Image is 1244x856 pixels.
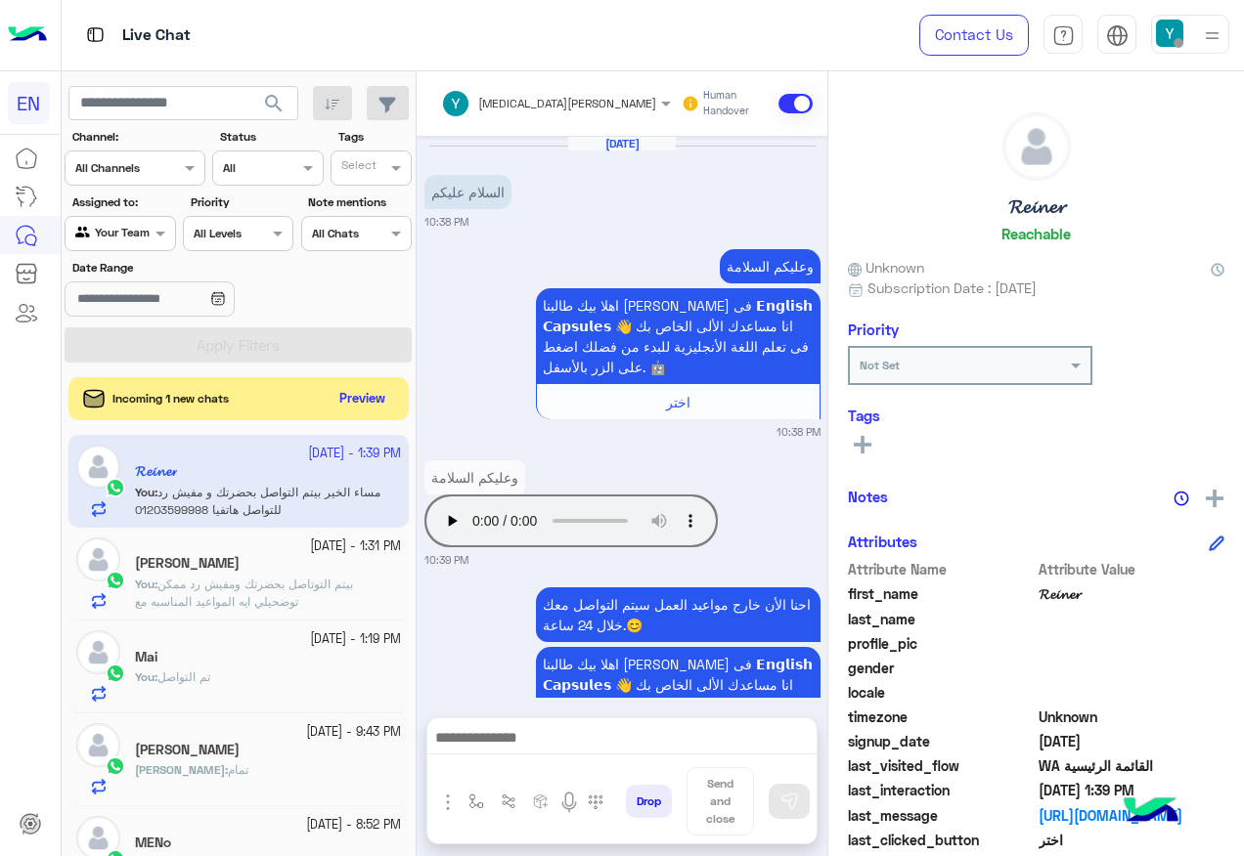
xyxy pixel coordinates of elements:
[135,669,157,684] b: :
[76,723,120,767] img: defaultAdmin.png
[122,22,191,49] p: Live Chat
[666,394,690,410] span: اختر
[848,257,924,278] span: Unknown
[461,786,493,818] button: select flow
[848,321,899,338] h6: Priority
[1206,490,1223,507] img: add
[106,663,125,683] img: WhatsApp
[157,669,210,684] span: تم التواصل
[720,249,821,283] p: 7/10/2025, 10:38 PM
[250,86,298,128] button: search
[848,609,1035,629] span: last_name
[1039,583,1225,604] span: 𝓡𝓮𝓲𝓷𝓮𝓻
[626,785,672,818] button: Drop
[848,583,1035,604] span: first_name
[112,390,229,407] span: Incoming 1 new chats
[308,193,409,211] label: Note mentions
[1008,195,1065,218] h5: 𝓡𝓮𝓲𝓷𝓮𝓻
[848,755,1035,776] span: last_visited_flow
[72,128,203,146] label: Channel:
[135,742,240,758] h5: abdulrhman fares
[220,128,321,146] label: Status
[1200,23,1224,48] img: profile
[848,805,1035,826] span: last_message
[424,494,718,547] audio: Your browser does not support the audio tag.
[332,385,394,413] button: Preview
[135,555,240,572] h5: Mariam Tareq
[310,630,401,649] small: [DATE] - 1:19 PM
[1003,113,1070,180] img: defaultAdmin.png
[228,762,248,777] span: تمام
[1156,20,1183,47] img: userImage
[72,259,291,277] label: Date Range
[106,571,125,590] img: WhatsApp
[860,358,900,372] b: Not Set
[848,633,1035,654] span: profile_pic
[1044,15,1083,56] a: tab
[919,15,1029,56] a: Contact Us
[83,22,108,47] img: tab
[848,780,1035,800] span: last_interaction
[777,424,821,440] small: 10:38 PM
[848,731,1035,751] span: signup_date
[135,649,157,665] h5: Mai
[1106,24,1129,47] img: tab
[338,156,377,179] div: Select
[1039,830,1225,850] span: اختر
[135,762,225,777] span: [PERSON_NAME]
[424,552,468,568] small: 10:39 PM
[536,587,821,642] p: 7/10/2025, 10:39 PM
[135,577,155,591] span: You
[848,559,1035,579] span: Attribute Name
[436,791,460,814] img: send attachment
[867,278,1037,298] span: Subscription Date : [DATE]
[8,15,47,56] img: Logo
[1039,805,1225,826] a: [URL][DOMAIN_NAME]
[306,723,401,742] small: [DATE] - 9:43 PM
[525,786,557,818] button: create order
[1039,780,1225,800] span: 2025-10-08T10:39:25.199Z
[536,288,821,384] p: 7/10/2025, 10:38 PM
[1052,24,1075,47] img: tab
[501,793,516,809] img: Trigger scenario
[848,830,1035,850] span: last_clicked_button
[536,647,821,743] p: 7/10/2025, 10:39 PM
[493,786,525,818] button: Trigger scenario
[1039,731,1225,751] span: 2025-10-07T19:38:40.783Z
[703,88,775,119] small: Human Handover
[1001,225,1071,242] h6: Reachable
[533,793,549,809] img: create order
[848,706,1035,727] span: timezone
[424,214,468,230] small: 10:38 PM
[1039,559,1225,579] span: Attribute Value
[468,793,484,809] img: select flow
[1117,778,1185,846] img: hulul-logo.png
[848,658,1035,678] span: gender
[424,460,525,494] p: 7/10/2025, 10:39 PM
[135,577,157,591] b: :
[1039,706,1225,727] span: Unknown
[306,816,401,835] small: [DATE] - 8:52 PM
[848,682,1035,703] span: locale
[72,193,173,211] label: Assigned to:
[687,767,754,835] button: Send and close
[135,577,353,626] span: بيتم التوتاصل بحضرتك ومفيش رد ممكن توضحيلي ايه المواعيد المناسبه مع حضرتك
[1039,658,1225,678] span: null
[848,407,1224,424] h6: Tags
[65,327,412,363] button: Apply Filters
[1039,755,1225,776] span: WA القائمة الرئيسية
[588,794,603,810] img: make a call
[191,193,291,211] label: Priority
[135,762,228,777] b: :
[338,128,410,146] label: Tags
[568,137,676,150] h6: [DATE]
[478,96,656,110] span: [MEDICAL_DATA][PERSON_NAME]
[848,488,888,505] h6: Notes
[135,835,171,851] h5: MENo
[310,537,401,556] small: [DATE] - 1:31 PM
[557,791,581,814] img: send voice note
[779,792,799,811] img: send message
[106,756,125,776] img: WhatsApp
[76,630,120,674] img: defaultAdmin.png
[8,82,50,124] div: EN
